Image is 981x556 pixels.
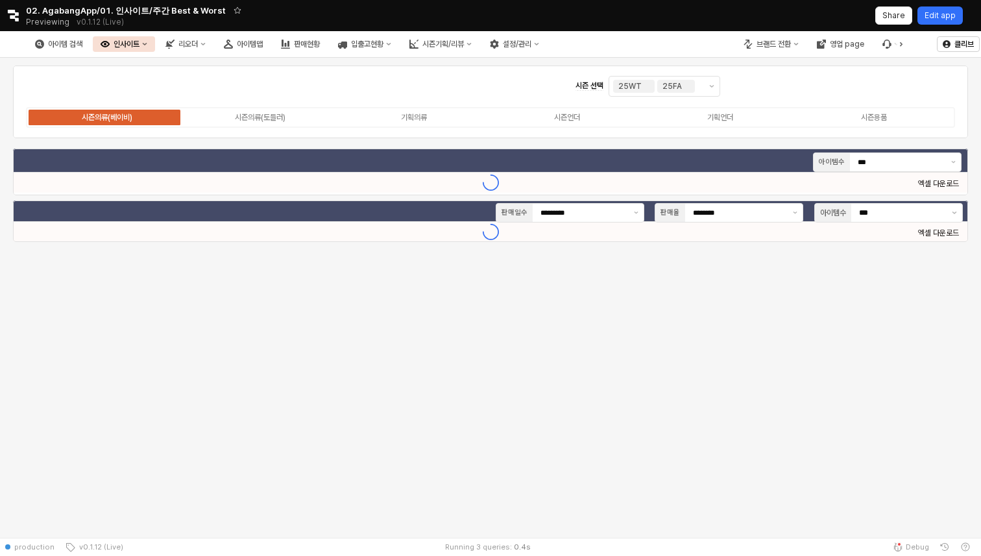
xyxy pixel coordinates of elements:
button: 입출고현황 [330,36,399,52]
div: 영업 page [830,40,864,49]
button: History [934,538,955,556]
div: 판매율 [660,207,680,219]
button: 아이템 검색 [27,36,90,52]
label: 시즌언더 [490,112,644,123]
span: production [14,542,54,552]
button: Releases and History [69,13,131,31]
button: 아이템맵 [216,36,271,52]
button: Edit app [917,6,963,25]
span: Debug [906,542,929,552]
div: 시즌의류(토들러) [235,113,285,122]
span: v0.1.12 (Live) [75,542,123,552]
p: Edit app [925,10,956,21]
button: 제안 사항 표시 [946,153,961,171]
span: 02. AgabangApp/01. 인사이트/주간 Best & Worst [26,4,226,17]
label: 기획의류 [337,112,490,123]
button: Share app [875,6,912,25]
div: 판매일수 [502,207,527,219]
button: 판매현황 [273,36,328,52]
div: 인사이트 [114,40,139,49]
label: 기획언더 [644,112,797,123]
div: 시즌언더 [554,113,580,122]
div: Previewing v0.1.12 (Live) [26,13,131,31]
p: Share [882,10,905,21]
button: 영업 page [809,36,872,52]
div: 아이템수 [820,207,846,219]
div: 브랜드 전환 [757,40,791,49]
div: 리오더 [178,40,198,49]
div: 시즌용품 [861,113,887,122]
button: 클리브 [937,36,980,52]
button: 리오더 [158,36,213,52]
p: v0.1.12 (Live) [77,17,124,27]
button: 시즌기획/리뷰 [402,36,479,52]
div: 아이템수 [819,156,845,168]
div: 시즌기획/리뷰 [422,40,464,49]
div: 기획언더 [707,113,733,122]
button: 설정/관리 [482,36,547,52]
button: 제안 사항 표시 [788,204,803,222]
label: 시즌의류(토들러) [184,112,337,123]
p: 클리브 [954,39,974,49]
label: 시즌용품 [797,112,951,123]
div: 시즌의류(베이비) [82,113,132,122]
div: 아이템 검색 [48,40,82,49]
button: Help [955,538,976,556]
button: 제안 사항 표시 [947,204,962,222]
span: 0.4 s [514,542,531,552]
button: Add app to favorites [231,4,244,17]
div: 기획의류 [401,113,427,122]
div: 판매현황 [294,40,320,49]
div: 입출고현황 [351,40,383,49]
button: 제안 사항 표시 [629,204,644,222]
button: Debug [888,538,934,556]
div: Running 3 queries: [445,542,512,552]
div: 설정/관리 [503,40,531,49]
span: Previewing [26,16,69,29]
button: 브랜드 전환 [736,36,806,52]
button: 제안 사항 표시 [704,77,720,96]
button: 인사이트 [93,36,155,52]
div: 버그 제보 및 기능 개선 요청 [875,36,907,52]
button: v0.1.12 (Live) [60,538,128,556]
div: 아이템맵 [237,40,263,49]
label: 시즌의류(베이비) [30,112,184,123]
